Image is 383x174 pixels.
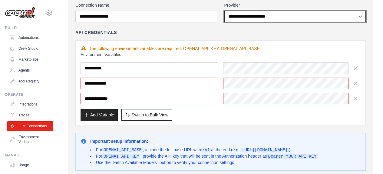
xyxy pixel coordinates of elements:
[5,92,53,97] div: Operate
[7,110,53,120] a: Traces
[131,112,168,118] span: Switch to Bulk View
[7,76,53,86] a: Tool Registry
[81,52,361,58] h3: Environment Variables
[5,153,53,158] div: Manage
[7,160,53,170] a: Usage
[7,121,53,131] a: LLM Connections
[75,29,117,35] h4: API Credentials
[5,7,35,18] img: Logo
[90,139,148,144] strong: Important setup information:
[7,44,53,53] a: Crew Studio
[7,132,53,147] a: Environment Variables
[267,154,318,159] code: Bearer YOUR_API_KEY
[224,2,366,8] label: Provider
[7,33,53,42] a: Automations
[201,148,211,152] code: /v1
[81,45,361,52] div: The following environment variables are required: OPENAI_API_KEY, OPENAI_API_BASE
[102,148,143,152] code: OPENAI_API_BASE
[5,25,53,30] div: Build
[90,147,318,153] li: For , include the full base URL with at the end (e.g., )
[102,154,140,159] code: OPENAI_API_KEY
[81,109,118,121] button: Add Variable
[7,55,53,64] a: Marketplace
[90,159,318,166] li: Use the "Fetch Available Models" button to verify your connection settings
[90,153,318,159] li: For , provide the API key that will be sent in the Authorization header as
[75,2,217,8] label: Connection Name
[241,148,289,152] code: [URL][DOMAIN_NAME]
[7,99,53,109] a: Integrations
[7,65,53,75] a: Agents
[121,109,172,121] button: Switch to Bulk View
